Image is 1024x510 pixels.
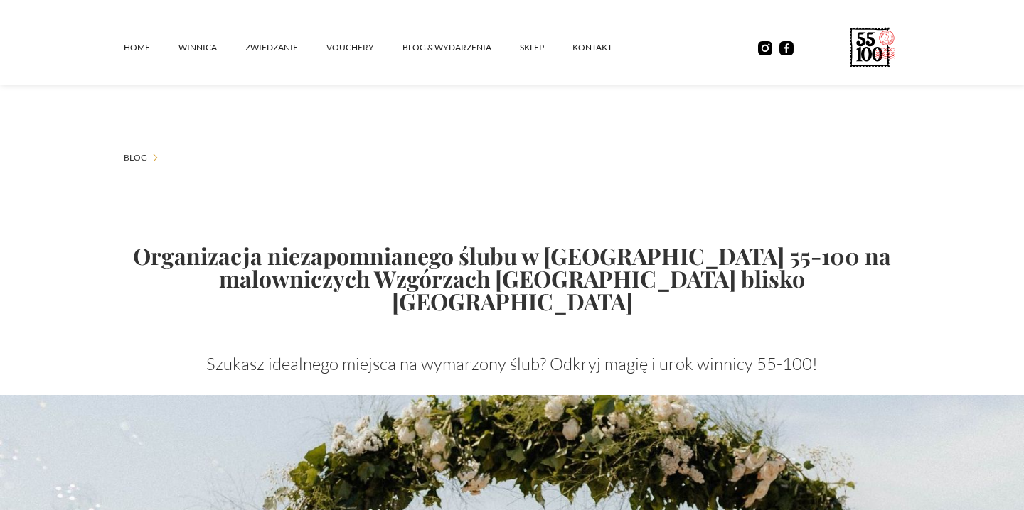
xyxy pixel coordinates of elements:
[124,352,900,375] p: Szukasz idealnego miejsca na wymarzony ślub? Odkryj magię i urok winnicy 55-100!
[178,26,245,69] a: winnica
[245,26,326,69] a: ZWIEDZANIE
[520,26,572,69] a: SKLEP
[572,26,641,69] a: kontakt
[402,26,520,69] a: Blog & Wydarzenia
[124,244,900,313] h1: Organizacja niezapomnianego ślubu w [GEOGRAPHIC_DATA] 55-100 na malowniczych Wzgórzach [GEOGRAPHI...
[124,151,147,165] a: Blog
[124,26,178,69] a: Home
[326,26,402,69] a: vouchery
